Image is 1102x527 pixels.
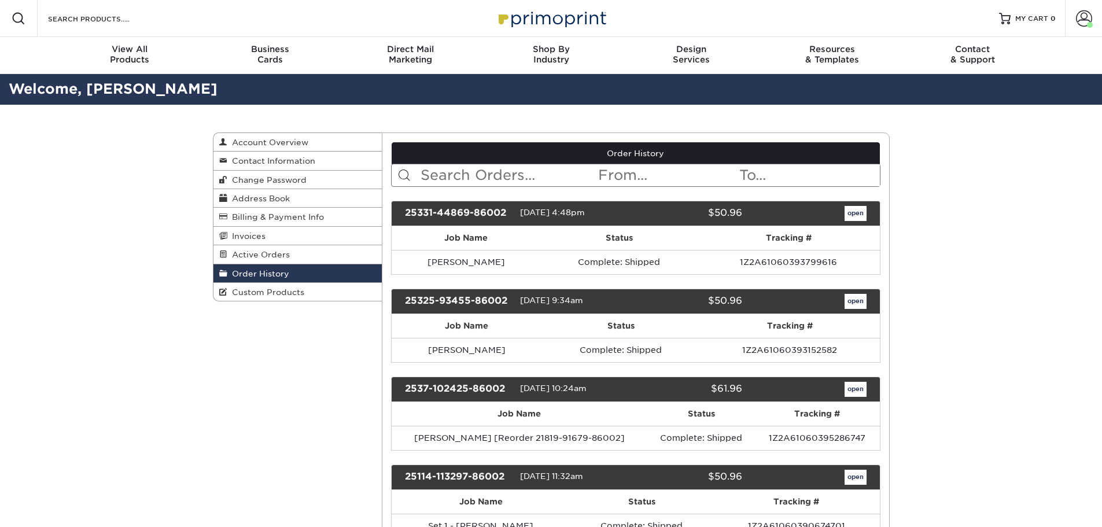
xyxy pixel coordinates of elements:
input: To... [738,164,879,186]
th: Tracking # [700,314,879,338]
span: [DATE] 10:24am [520,384,587,393]
a: Direct MailMarketing [340,37,481,74]
th: Tracking # [713,490,879,514]
div: Industry [481,44,621,65]
td: [PERSON_NAME] [392,338,542,362]
a: Address Book [213,189,382,208]
div: $50.96 [627,470,751,485]
span: Resources [762,44,902,54]
a: Contact& Support [902,37,1043,74]
span: [DATE] 4:48pm [520,208,585,217]
div: Products [60,44,200,65]
span: Business [200,44,340,54]
a: Order History [392,142,880,164]
span: Account Overview [227,138,308,147]
input: SEARCH PRODUCTS..... [47,12,160,25]
th: Job Name [392,226,541,250]
th: Status [647,402,755,426]
span: Invoices [227,231,266,241]
th: Status [541,226,698,250]
span: [DATE] 11:32am [520,471,583,481]
input: Search Orders... [419,164,597,186]
img: Primoprint [493,6,609,31]
th: Tracking # [698,226,880,250]
span: 0 [1051,14,1056,23]
input: From... [597,164,738,186]
div: & Templates [762,44,902,65]
span: Custom Products [227,288,304,297]
a: Active Orders [213,245,382,264]
a: View AllProducts [60,37,200,74]
div: $61.96 [627,382,751,397]
div: Marketing [340,44,481,65]
div: Services [621,44,762,65]
td: 1Z2A61060395286747 [755,426,879,450]
span: Active Orders [227,250,290,259]
td: Complete: Shipped [542,338,700,362]
td: Complete: Shipped [541,250,698,274]
span: [DATE] 9:34am [520,296,583,305]
a: Custom Products [213,283,382,301]
div: Cards [200,44,340,65]
td: Complete: Shipped [647,426,755,450]
a: Shop ByIndustry [481,37,621,74]
span: View All [60,44,200,54]
span: Shop By [481,44,621,54]
td: [PERSON_NAME] [Reorder 21819-91679-86002] [392,426,647,450]
div: $50.96 [627,206,751,221]
span: Contact [902,44,1043,54]
a: Account Overview [213,133,382,152]
a: Contact Information [213,152,382,170]
div: 25114-113297-86002 [396,470,520,485]
a: Change Password [213,171,382,189]
th: Job Name [392,402,647,426]
th: Job Name [392,314,542,338]
div: 25331-44869-86002 [396,206,520,221]
a: Invoices [213,227,382,245]
span: Billing & Payment Info [227,212,324,222]
a: open [845,206,867,221]
a: Resources& Templates [762,37,902,74]
span: Address Book [227,194,290,203]
span: MY CART [1015,14,1048,24]
span: Order History [227,269,289,278]
a: open [845,382,867,397]
span: Direct Mail [340,44,481,54]
a: open [845,294,867,309]
span: Contact Information [227,156,315,165]
th: Tracking # [755,402,879,426]
td: [PERSON_NAME] [392,250,541,274]
span: Change Password [227,175,307,185]
th: Status [570,490,714,514]
th: Status [542,314,700,338]
span: Design [621,44,762,54]
div: $50.96 [627,294,751,309]
a: BusinessCards [200,37,340,74]
a: DesignServices [621,37,762,74]
div: & Support [902,44,1043,65]
a: Billing & Payment Info [213,208,382,226]
th: Job Name [392,490,570,514]
td: 1Z2A61060393152582 [700,338,879,362]
div: 2537-102425-86002 [396,382,520,397]
div: 25325-93455-86002 [396,294,520,309]
td: 1Z2A61060393799616 [698,250,880,274]
a: open [845,470,867,485]
a: Order History [213,264,382,283]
